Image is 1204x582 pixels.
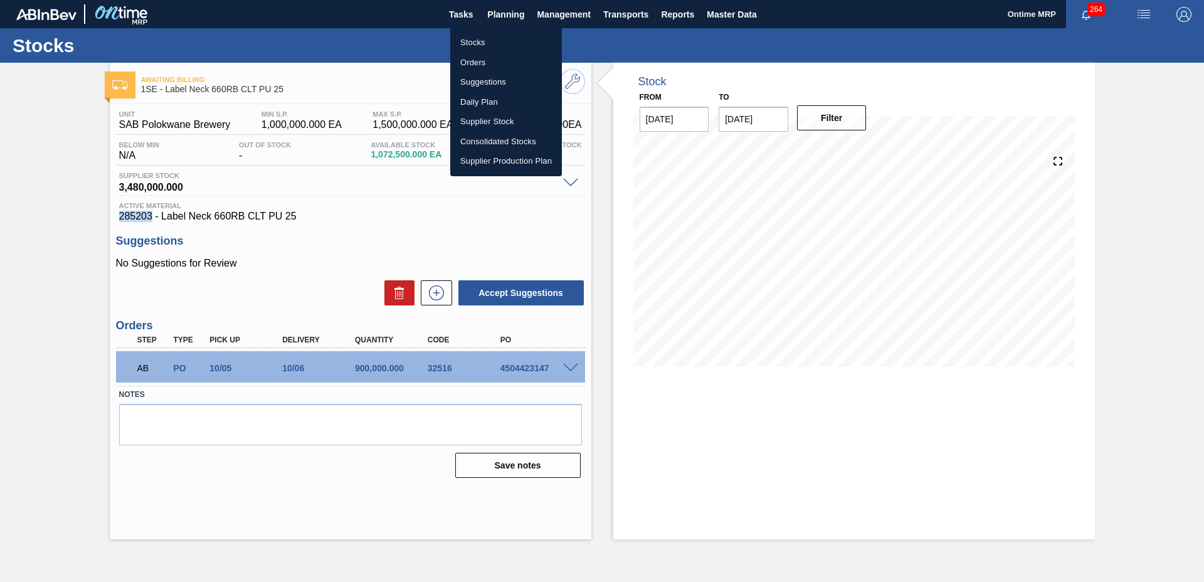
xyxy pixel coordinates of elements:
a: Supplier Stock [450,112,562,132]
a: Daily Plan [450,92,562,112]
a: Consolidated Stocks [450,132,562,152]
a: Stocks [450,33,562,53]
a: Supplier Production Plan [450,151,562,171]
a: Suggestions [450,72,562,92]
a: Orders [450,53,562,73]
